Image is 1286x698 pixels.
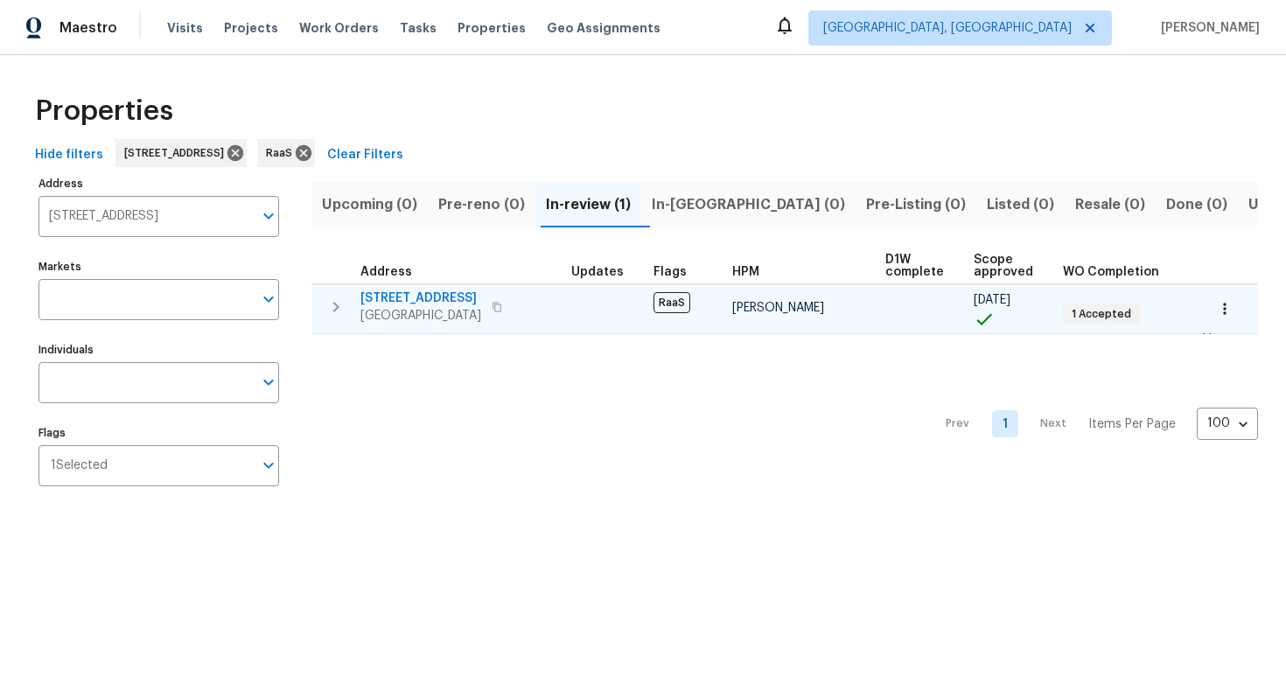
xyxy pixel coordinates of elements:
[885,254,944,278] span: D1W complete
[28,139,110,171] button: Hide filters
[327,144,403,166] span: Clear Filters
[38,428,279,438] label: Flags
[866,192,966,217] span: Pre-Listing (0)
[224,19,278,37] span: Projects
[652,192,845,217] span: In-[GEOGRAPHIC_DATA] (0)
[1088,415,1176,433] p: Items Per Page
[38,178,279,189] label: Address
[320,139,410,171] button: Clear Filters
[1166,192,1227,217] span: Done (0)
[167,19,203,37] span: Visits
[38,345,279,355] label: Individuals
[266,144,299,162] span: RaaS
[115,139,247,167] div: [STREET_ADDRESS]
[35,144,103,166] span: Hide filters
[360,266,412,278] span: Address
[732,302,824,314] span: [PERSON_NAME]
[571,266,624,278] span: Updates
[400,22,437,34] span: Tasks
[1063,266,1159,278] span: WO Completion
[732,266,759,278] span: HPM
[653,292,690,313] span: RaaS
[360,290,481,307] span: [STREET_ADDRESS]
[547,19,660,37] span: Geo Assignments
[256,370,281,394] button: Open
[38,262,279,272] label: Markets
[992,410,1018,437] a: Goto page 1
[256,453,281,478] button: Open
[1154,19,1260,37] span: [PERSON_NAME]
[438,192,525,217] span: Pre-reno (0)
[1197,401,1258,446] div: 100
[1065,307,1138,322] span: 1 Accepted
[458,19,526,37] span: Properties
[59,19,117,37] span: Maestro
[653,266,687,278] span: Flags
[546,192,631,217] span: In-review (1)
[257,139,315,167] div: RaaS
[35,102,173,120] span: Properties
[124,144,231,162] span: [STREET_ADDRESS]
[322,192,417,217] span: Upcoming (0)
[51,458,108,473] span: 1 Selected
[360,307,481,325] span: [GEOGRAPHIC_DATA]
[929,345,1258,504] nav: Pagination Navigation
[974,294,1010,306] span: [DATE]
[299,19,379,37] span: Work Orders
[974,254,1033,278] span: Scope approved
[1075,192,1145,217] span: Resale (0)
[823,19,1072,37] span: [GEOGRAPHIC_DATA], [GEOGRAPHIC_DATA]
[256,204,281,228] button: Open
[987,192,1054,217] span: Listed (0)
[256,287,281,311] button: Open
